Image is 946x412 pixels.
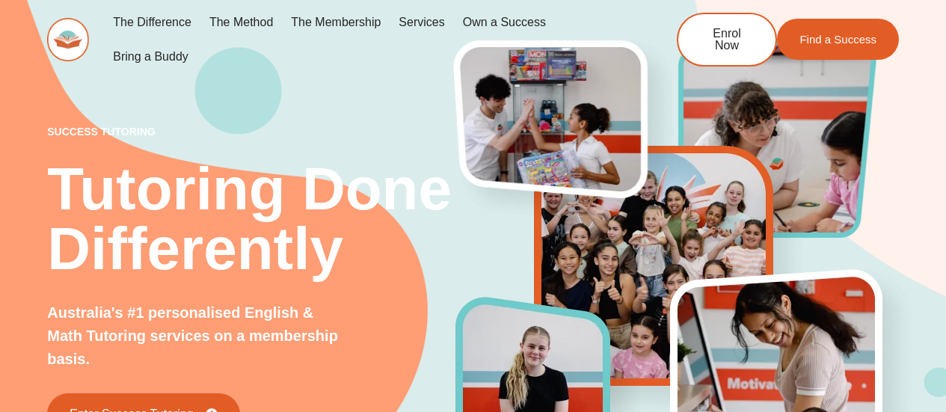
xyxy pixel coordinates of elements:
[701,28,753,52] span: Enrol Now
[47,159,455,279] h2: Tutoring Done Differently
[104,40,197,74] a: Bring a Buddy
[47,126,455,137] p: success tutoring
[799,34,876,45] span: Find a Success
[677,13,777,67] a: Enrol Now
[104,5,200,40] a: The Difference
[47,301,345,371] p: Australia's #1 personalised English & Math Tutoring services on a membership basis.
[282,5,390,40] a: The Membership
[200,5,282,40] a: The Method
[390,5,453,40] a: Services
[777,19,899,60] a: Find a Success
[454,5,555,40] a: Own a Success
[104,5,627,74] nav: Menu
